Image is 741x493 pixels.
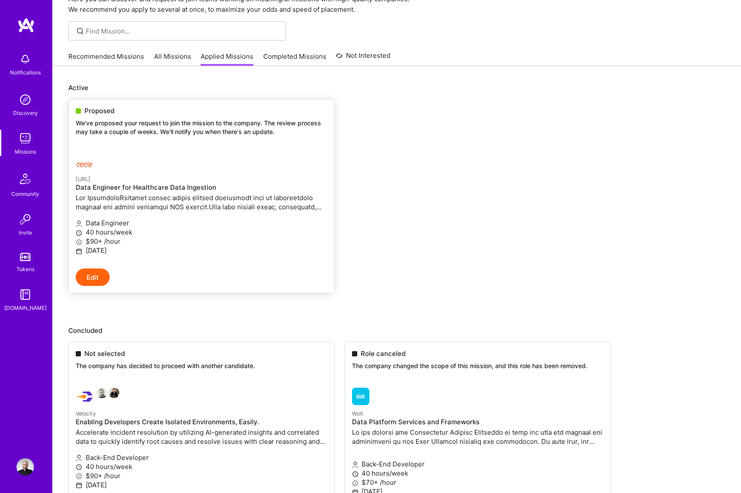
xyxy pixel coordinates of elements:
[10,68,41,77] div: Notifications
[76,221,82,227] i: icon Applicant
[76,248,82,255] i: icon Calendar
[68,52,144,66] a: Recommended Missions
[19,228,32,237] div: Invite
[76,268,110,286] button: Edit
[17,130,34,147] img: teamwork
[76,230,82,236] i: icon Clock
[15,168,36,189] img: Community
[76,246,327,255] p: [DATE]
[11,189,39,198] div: Community
[76,239,82,245] i: icon MoneyGray
[17,286,34,303] img: guide book
[76,228,327,237] p: 40 hours/week
[76,218,327,228] p: Data Engineer
[154,52,191,66] a: All Missions
[75,26,85,36] i: icon SearchGrey
[336,50,390,66] a: Not Interested
[17,91,34,108] img: discovery
[17,265,34,274] div: Tokens
[84,106,114,115] span: Proposed
[68,83,725,92] p: Active
[13,108,38,117] div: Discovery
[76,184,327,191] h4: Data Engineer for Healthcare Data Ingestion
[15,147,36,156] div: Missions
[17,17,35,33] img: logo
[68,326,725,335] p: Concluded
[4,303,47,312] div: [DOMAIN_NAME]
[201,52,253,66] a: Applied Missions
[76,176,91,182] small: [URL]
[17,50,34,68] img: bell
[69,146,334,268] a: Cercle.ai company logo[URL]Data Engineer for Healthcare Data IngestionLor IpsumdoloRsitamet conse...
[263,52,326,66] a: Completed Missions
[17,458,34,476] img: User Avatar
[20,253,30,261] img: tokens
[76,119,327,136] p: We've proposed your request to join the mission to the company. The review process may take a cou...
[76,153,93,171] img: Cercle.ai company logo
[76,193,327,211] p: Lor IpsumdoloRsitamet consec adipis elitsed doeiusmodt inci ut laboreetdolo magnaal eni admini ve...
[76,237,327,246] p: $90+ /hour
[14,458,36,476] a: User Avatar
[17,211,34,228] img: Invite
[86,27,279,36] input: Find Mission...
